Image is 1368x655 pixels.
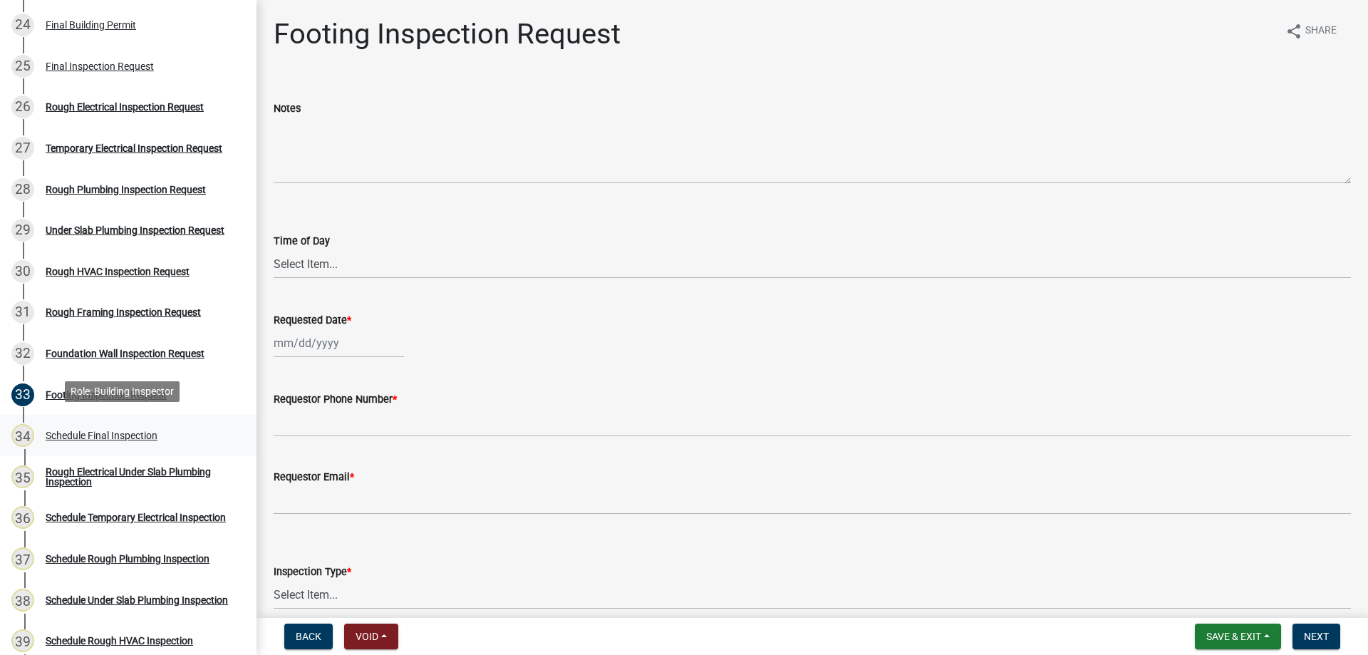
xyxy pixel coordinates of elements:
[274,473,354,483] label: Requestor Email
[46,61,154,71] div: Final Inspection Request
[46,554,209,564] div: Schedule Rough Plumbing Inspection
[46,267,190,277] div: Rough HVAC Inspection Request
[11,506,34,529] div: 36
[11,178,34,201] div: 28
[1195,624,1281,649] button: Save & Exit
[46,307,201,317] div: Rough Framing Inspection Request
[344,624,398,649] button: Void
[46,349,204,359] div: Foundation Wall Inspection Request
[274,17,621,51] h1: Footing Inspection Request
[46,185,206,195] div: Rough Plumbing Inspection Request
[11,301,34,324] div: 31
[46,595,228,605] div: Schedule Under Slab Plumbing Inspection
[11,383,34,406] div: 33
[1274,17,1348,45] button: shareShare
[11,424,34,447] div: 34
[46,390,167,400] div: Footing Inspection Request
[11,465,34,488] div: 35
[1285,23,1302,40] i: share
[1292,624,1340,649] button: Next
[46,102,204,112] div: Rough Electrical Inspection Request
[11,589,34,612] div: 38
[46,20,136,30] div: Final Building Permit
[274,237,330,247] label: Time of Day
[356,631,378,642] span: Void
[46,512,226,522] div: Schedule Temporary Electrical Inspection
[274,104,301,114] label: Notes
[11,629,34,652] div: 39
[296,631,321,642] span: Back
[284,624,333,649] button: Back
[46,467,234,487] div: Rough Electrical Under Slab Plumbing Inspection
[46,225,224,235] div: Under Slab Plumbing Inspection Request
[1304,631,1329,642] span: Next
[46,430,157,440] div: Schedule Final Inspection
[11,342,34,365] div: 32
[1305,23,1337,40] span: Share
[274,329,404,358] input: mm/dd/yyyy
[11,219,34,242] div: 29
[46,636,193,646] div: Schedule Rough HVAC Inspection
[11,547,34,570] div: 37
[11,55,34,78] div: 25
[11,96,34,118] div: 26
[274,316,351,326] label: Requested Date
[11,137,34,160] div: 27
[65,381,180,402] div: Role: Building Inspector
[46,143,222,153] div: Temporary Electrical Inspection Request
[274,395,397,405] label: Requestor Phone Number
[1206,631,1261,642] span: Save & Exit
[274,567,351,577] label: Inspection Type
[11,260,34,283] div: 30
[11,14,34,36] div: 24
